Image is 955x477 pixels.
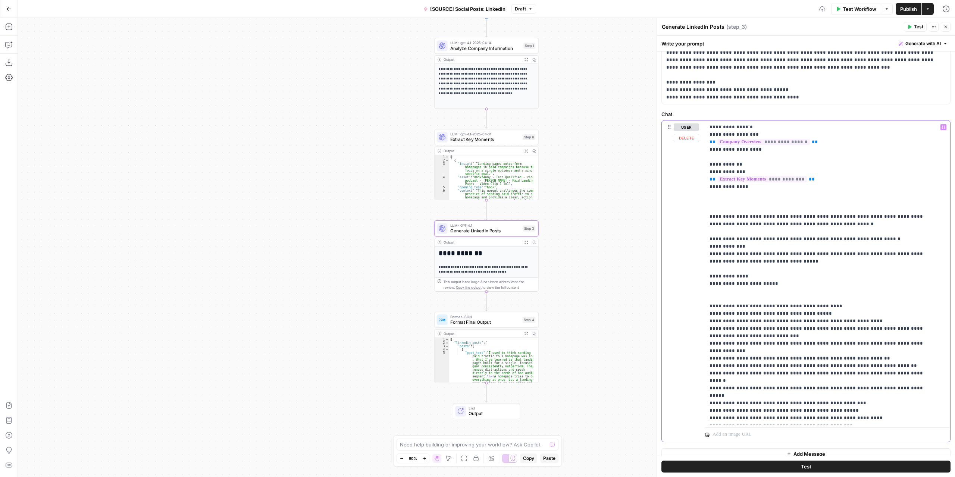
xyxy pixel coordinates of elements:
[661,448,951,459] button: Add Message
[520,454,537,463] button: Copy
[444,239,520,245] div: Output
[445,338,449,341] span: Toggle code folding, rows 1 through 71
[450,131,520,136] span: LLM · gpt-4.1-2025-04-14
[661,110,951,118] label: Chat
[511,4,536,14] button: Draft
[515,6,526,12] span: Draft
[485,109,487,128] g: Edge from step_1 to step_6
[523,134,535,140] div: Step 6
[450,223,520,228] span: LLM · GPT-4.1
[905,40,941,47] span: Generate with AI
[444,331,520,336] div: Output
[445,348,449,351] span: Toggle code folding, rows 4 through 7
[914,23,923,30] span: Test
[435,155,449,159] div: 1
[793,450,825,458] span: Add Message
[485,200,487,220] g: Edge from step_6 to step_3
[674,134,699,142] button: Delete
[435,338,449,341] div: 1
[485,383,487,402] g: Edge from step_4 to end
[435,175,449,185] div: 4
[543,455,555,462] span: Paste
[435,351,449,412] div: 5
[435,348,449,351] div: 4
[540,454,558,463] button: Paste
[445,341,449,345] span: Toggle code folding, rows 2 through 29
[434,403,538,419] div: EndOutput
[450,314,520,319] span: Format JSON
[409,455,417,461] span: 90%
[435,159,449,162] div: 2
[896,3,921,15] button: Publish
[456,285,481,289] span: Copy the output
[434,312,538,383] div: Format JSONFormat Final OutputStep 4Output{ "linkedin_posts":{ "posts":[ { "post_text":"I used to...
[843,5,876,13] span: Test Workflow
[445,155,449,159] span: Toggle code folding, rows 1 through 38
[450,136,520,143] span: Extract Key Moments
[444,148,520,153] div: Output
[485,291,487,311] g: Edge from step_3 to step_4
[831,3,881,15] button: Test Workflow
[523,43,535,49] div: Step 1
[434,129,538,200] div: LLM · gpt-4.1-2025-04-14Extract Key MomentsStep 6Output[ { "insight":"Landing pages outperform ho...
[450,45,521,51] span: Analyze Company Information
[522,317,535,323] div: Step 4
[445,159,449,162] span: Toggle code folding, rows 2 through 7
[435,189,449,212] div: 6
[662,23,724,31] textarea: Generate LinkedIn Posts
[450,227,520,234] span: Generate LinkedIn Posts
[726,23,747,31] span: ( step_3 )
[904,22,927,32] button: Test
[419,3,510,15] button: [SOURCE] Social Posts: LinkedIn
[896,39,951,48] button: Generate with AI
[469,410,514,417] span: Output
[435,162,449,175] div: 3
[435,345,449,348] div: 3
[435,341,449,345] div: 2
[662,120,699,442] div: userDelete
[661,461,951,473] button: Test
[900,5,917,13] span: Publish
[435,185,449,189] div: 5
[450,319,520,326] span: Format Final Output
[657,36,955,51] div: Write your prompt
[485,18,487,37] g: Edge from start to step_1
[445,345,449,348] span: Toggle code folding, rows 3 through 28
[444,57,520,62] div: Output
[801,463,811,470] span: Test
[523,455,534,462] span: Copy
[450,40,521,45] span: LLM · gpt-4.1-2025-04-14
[430,5,505,13] span: [SOURCE] Social Posts: LinkedIn
[444,279,536,290] div: This output is too large & has been abbreviated for review. to view the full content.
[674,123,699,131] button: user
[469,405,514,411] span: End
[523,225,535,231] div: Step 3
